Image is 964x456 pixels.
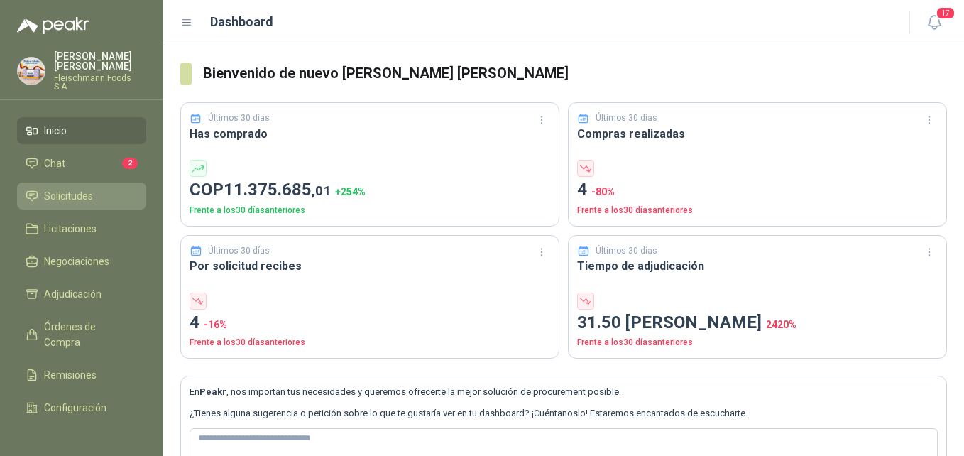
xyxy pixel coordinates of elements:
[190,406,938,420] p: ¿Tienes alguna sugerencia o petición sobre lo que te gustaría ver en tu dashboard? ¡Cuéntanoslo! ...
[190,257,550,275] h3: Por solicitud recibes
[17,215,146,242] a: Licitaciones
[17,17,89,34] img: Logo peakr
[936,6,955,20] span: 17
[190,336,550,349] p: Frente a los 30 días anteriores
[591,186,615,197] span: -80 %
[596,112,657,125] p: Últimos 30 días
[577,204,938,217] p: Frente a los 30 días anteriores
[44,254,109,269] span: Negociaciones
[17,281,146,308] a: Adjudicación
[17,394,146,421] a: Configuración
[577,336,938,349] p: Frente a los 30 días anteriores
[44,319,133,350] span: Órdenes de Compra
[190,177,550,204] p: COP
[17,313,146,356] a: Órdenes de Compra
[596,244,657,258] p: Últimos 30 días
[54,51,146,71] p: [PERSON_NAME] [PERSON_NAME]
[44,400,106,416] span: Configuración
[335,186,366,197] span: + 254 %
[577,310,938,337] p: 31.50 [PERSON_NAME]
[208,244,270,258] p: Últimos 30 días
[921,10,947,36] button: 17
[210,12,273,32] h1: Dashboard
[199,386,226,397] b: Peakr
[44,123,67,139] span: Inicio
[18,58,45,85] img: Company Logo
[224,180,331,200] span: 11.375.685
[577,177,938,204] p: 4
[17,183,146,210] a: Solicitudes
[204,319,227,330] span: -16 %
[190,125,550,143] h3: Has comprado
[766,319,796,330] span: 2420 %
[208,112,270,125] p: Últimos 30 días
[17,248,146,275] a: Negociaciones
[312,183,331,199] span: ,01
[17,150,146,177] a: Chat2
[190,204,550,217] p: Frente a los 30 días anteriores
[17,362,146,389] a: Remisiones
[44,156,65,171] span: Chat
[577,257,938,275] h3: Tiempo de adjudicación
[44,188,93,204] span: Solicitudes
[190,385,938,399] p: En , nos importan tus necesidades y queremos ofrecerte la mejor solución de procurement posible.
[577,125,938,143] h3: Compras realizadas
[190,310,550,337] p: 4
[44,286,102,302] span: Adjudicación
[44,367,97,383] span: Remisiones
[54,74,146,91] p: Fleischmann Foods S.A.
[203,63,947,85] h3: Bienvenido de nuevo [PERSON_NAME] [PERSON_NAME]
[44,221,97,237] span: Licitaciones
[17,117,146,144] a: Inicio
[122,158,138,169] span: 2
